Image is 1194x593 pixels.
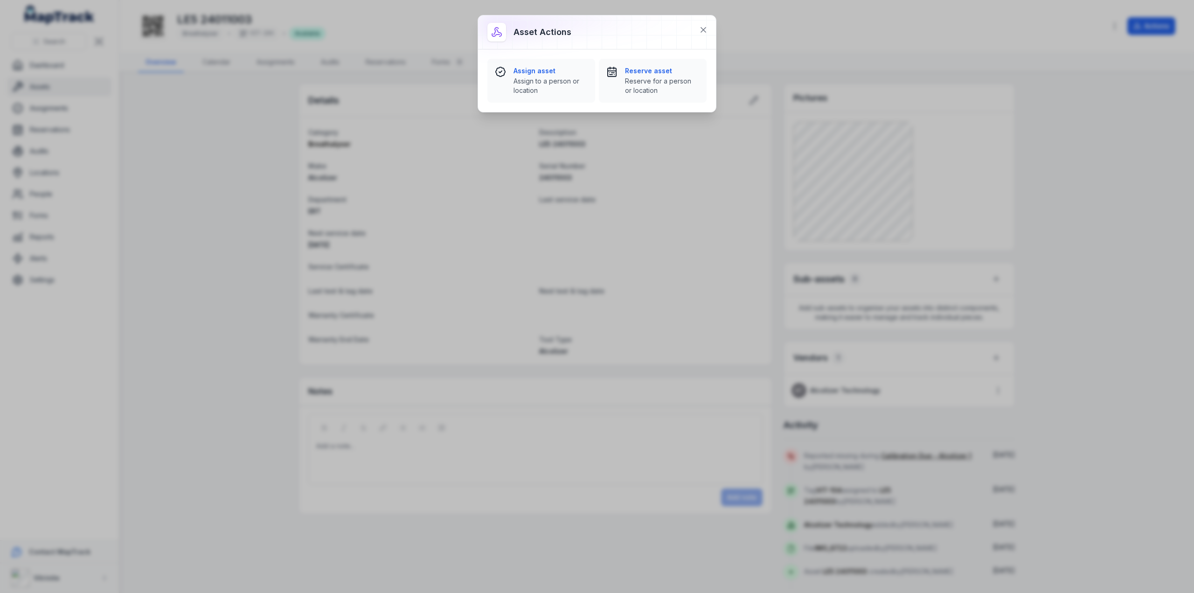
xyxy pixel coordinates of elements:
[599,59,707,103] button: Reserve assetReserve for a person or location
[514,77,588,95] span: Assign to a person or location
[625,66,699,76] strong: Reserve asset
[487,59,595,103] button: Assign assetAssign to a person or location
[514,66,588,76] strong: Assign asset
[514,26,571,39] h3: Asset actions
[625,77,699,95] span: Reserve for a person or location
